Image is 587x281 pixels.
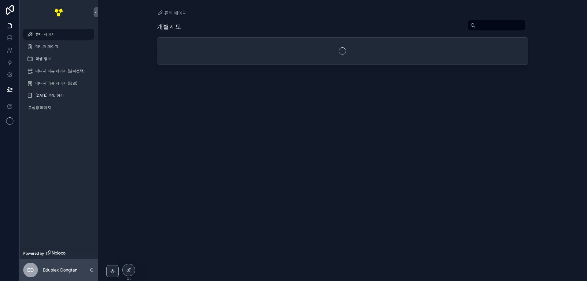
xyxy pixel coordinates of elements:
[35,81,77,86] span: 매니저 리뷰 페이지 (당일)
[35,44,58,49] span: 매니저 페이지
[23,29,94,40] a: 튜터 페이지
[54,7,64,17] img: App logo
[20,24,98,121] div: scrollable content
[23,102,94,113] a: 교실장 페이지
[35,32,55,37] span: 튜터 페이지
[164,10,187,16] span: 튜터 페이지
[23,53,94,64] a: 학생 정보
[35,68,85,73] span: 매니저 리뷰 페이지 (날짜선택)
[23,65,94,76] a: 매니저 리뷰 페이지 (날짜선택)
[20,248,98,259] a: Powered by
[43,267,77,273] p: Eduplex Dongtan
[23,78,94,89] a: 매니저 리뷰 페이지 (당일)
[157,10,187,16] a: 튜터 페이지
[157,22,181,31] h1: 개별지도
[28,105,51,110] span: 교실장 페이지
[35,93,64,98] span: [DATE] 수업 점검
[35,56,51,61] span: 학생 정보
[23,41,94,52] a: 매니저 페이지
[27,266,34,274] span: ED
[23,90,94,101] a: [DATE] 수업 점검
[23,251,44,256] span: Powered by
